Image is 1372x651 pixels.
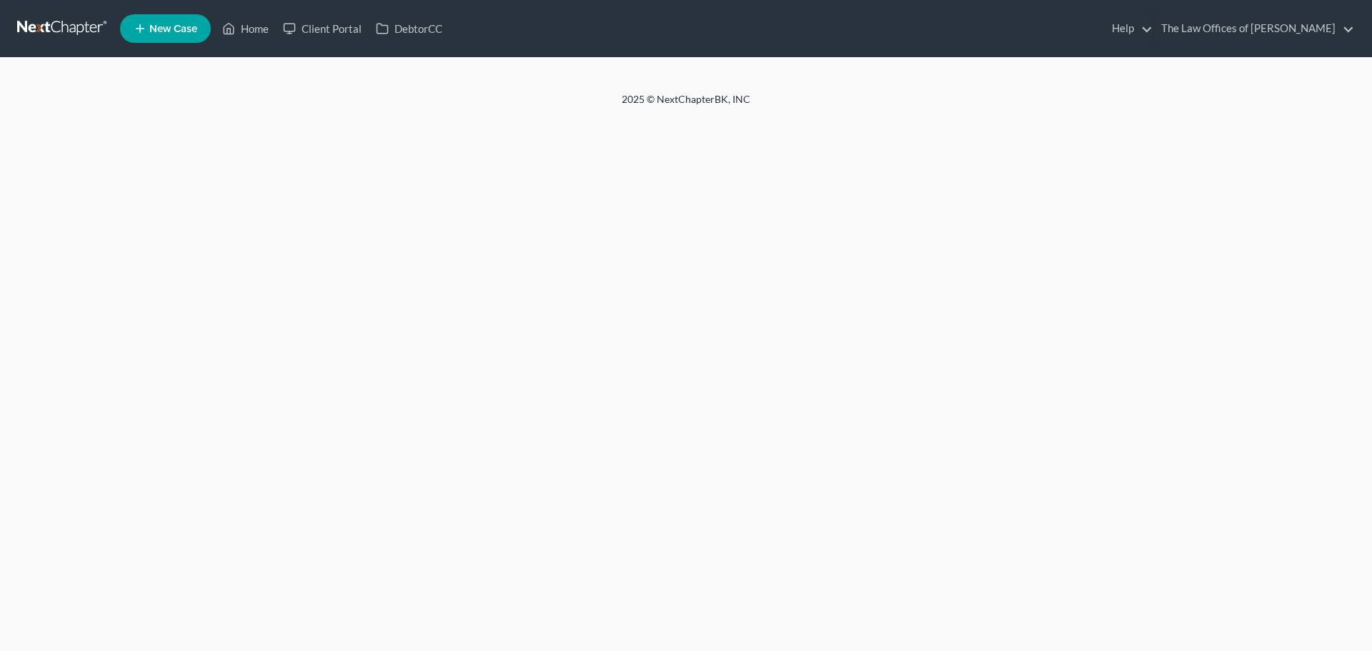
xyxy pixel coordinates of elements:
[1105,16,1153,41] a: Help
[279,92,1093,118] div: 2025 © NextChapterBK, INC
[120,14,211,43] new-legal-case-button: New Case
[369,16,449,41] a: DebtorCC
[215,16,276,41] a: Home
[276,16,369,41] a: Client Portal
[1154,16,1354,41] a: The Law Offices of [PERSON_NAME]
